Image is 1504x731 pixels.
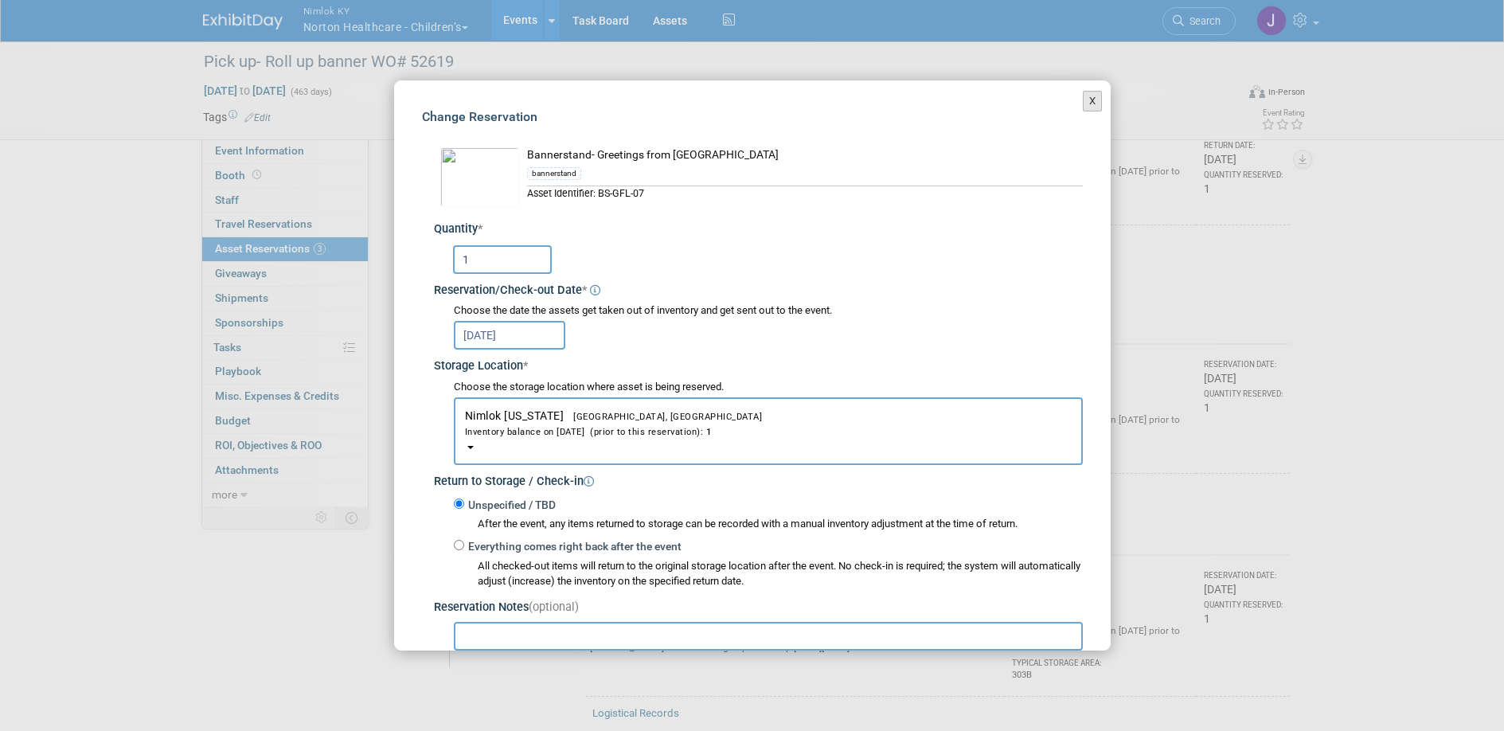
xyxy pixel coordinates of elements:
[454,303,1083,319] div: Choose the date the assets get taken out of inventory and get sent out to the event.
[529,600,579,614] span: (optional)
[527,186,1083,201] div: Asset Identifier: BS-GFL-07
[464,539,682,555] label: Everything comes right back after the event
[1083,91,1103,111] button: X
[703,427,712,437] span: 1
[434,354,1083,375] div: Storage Location
[434,278,1083,299] div: Reservation/Check-out Date
[478,559,1083,589] div: All checked-out items will return to the original storage location after the event. No check-in i...
[465,424,1072,439] div: Inventory balance on [DATE] (prior to this reservation):
[434,600,1083,616] div: Reservation Notes
[434,221,1083,238] div: Quantity
[454,513,1083,532] div: After the event, any items returned to storage can be recorded with a manual inventory adjustment...
[465,409,1072,439] span: Nimlok [US_STATE]
[434,469,1083,491] div: Return to Storage / Check-in
[422,109,537,124] span: Change Reservation
[527,167,581,180] div: bannerstand
[527,147,1083,164] div: Bannerstand- Greetings from [GEOGRAPHIC_DATA]
[454,397,1083,465] button: Nimlok [US_STATE][GEOGRAPHIC_DATA], [GEOGRAPHIC_DATA]Inventory balance on [DATE] (prior to this r...
[454,380,1083,395] div: Choose the storage location where asset is being reserved.
[454,321,565,350] input: Reservation Date
[464,498,556,514] label: Unspecified / TBD
[564,412,762,422] span: [GEOGRAPHIC_DATA], [GEOGRAPHIC_DATA]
